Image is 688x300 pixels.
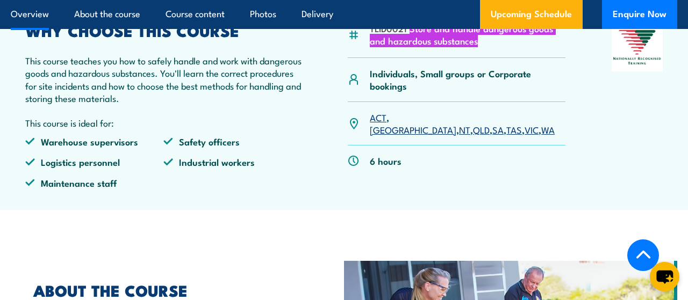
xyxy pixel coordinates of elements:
p: Individuals, Small groups or Corporate bookings [370,67,565,92]
li: Industrial workers [163,156,302,168]
li: Warehouse supervisors [25,135,163,148]
a: [GEOGRAPHIC_DATA] [370,123,456,136]
a: TAS [506,123,522,136]
p: This course is ideal for: [25,116,302,129]
a: ACT [370,111,386,123]
li: Safety officers [163,135,302,148]
p: 6 hours [370,155,402,167]
h2: WHY CHOOSE THIS COURSE [25,23,302,37]
a: WA [541,123,555,136]
li: Logistics personnel [25,156,163,168]
p: , , , , , , , [370,111,565,136]
li: Maintenance staff [25,177,163,189]
a: NT [459,123,470,136]
h2: ABOUT THE COURSE [33,283,328,297]
a: VIC [525,123,539,136]
a: SA [492,123,504,136]
p: This course teaches you how to safely handle and work with dangerous goods and hazardous substanc... [25,54,302,105]
a: QLD [473,123,490,136]
img: Nationally Recognised Training logo. [612,23,663,71]
button: chat-button [650,262,679,291]
li: TLID0021 Store and handle dangerous goods and hazardous substances [370,22,565,47]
